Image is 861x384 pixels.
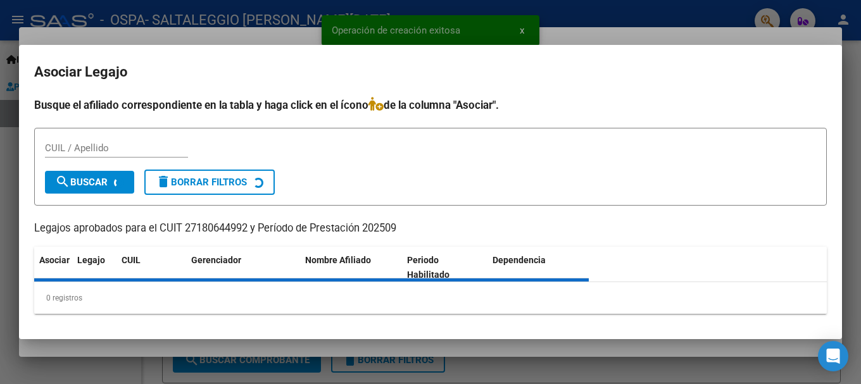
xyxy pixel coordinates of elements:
span: Nombre Afiliado [305,255,371,265]
mat-icon: delete [156,174,171,189]
datatable-header-cell: Gerenciador [186,247,300,288]
button: Borrar Filtros [144,170,275,195]
span: Gerenciador [191,255,241,265]
datatable-header-cell: Legajo [72,247,116,288]
h4: Busque el afiliado correspondiente en la tabla y haga click en el ícono de la columna "Asociar". [34,97,827,113]
datatable-header-cell: Dependencia [487,247,589,288]
datatable-header-cell: Nombre Afiliado [300,247,402,288]
h2: Asociar Legajo [34,60,827,84]
span: Periodo Habilitado [407,255,449,280]
span: Buscar [55,177,108,188]
span: Borrar Filtros [156,177,247,188]
datatable-header-cell: Asociar [34,247,72,288]
div: 0 registros [34,282,827,314]
div: Open Intercom Messenger [818,341,848,371]
datatable-header-cell: CUIL [116,247,186,288]
span: Legajo [77,255,105,265]
datatable-header-cell: Periodo Habilitado [402,247,487,288]
mat-icon: search [55,174,70,189]
span: Dependencia [493,255,546,265]
p: Legajos aprobados para el CUIT 27180644992 y Período de Prestación 202509 [34,221,827,237]
span: Asociar [39,255,70,265]
span: CUIL [122,255,141,265]
button: Buscar [45,171,134,194]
